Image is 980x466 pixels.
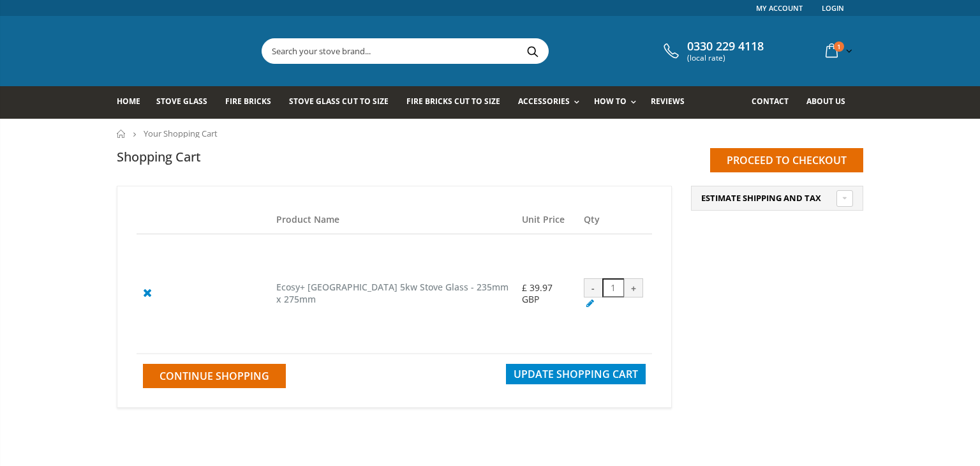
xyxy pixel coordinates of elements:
span: 0330 229 4118 [687,40,764,54]
a: Ecosy+ [GEOGRAPHIC_DATA] 5kw Stove Glass - 235mm x 275mm [276,281,509,305]
span: Home [117,96,140,107]
span: Accessories [518,96,570,107]
span: Continue Shopping [160,369,269,383]
a: Reviews [651,86,694,119]
span: 1 [834,41,844,52]
span: How To [594,96,627,107]
span: Stove Glass [156,96,207,107]
div: + [624,278,643,297]
a: Home [117,86,150,119]
th: Qty [577,206,652,234]
input: Search your stove brand... [262,39,691,63]
a: About us [806,86,855,119]
a: Fire Bricks [225,86,281,119]
span: Reviews [651,96,685,107]
h1: Shopping Cart [117,148,201,165]
th: Product Name [270,206,516,234]
span: £ 39.97 GBP [522,282,553,305]
a: 0330 229 4118 (local rate) [660,40,764,63]
span: Update Shopping Cart [514,367,638,381]
span: Contact [752,96,789,107]
a: Contact [752,86,798,119]
a: 1 [820,38,855,63]
a: Fire Bricks Cut To Size [406,86,510,119]
span: Your Shopping Cart [144,128,218,139]
a: Accessories [518,86,586,119]
th: Unit Price [516,206,577,234]
a: Stove Glass Cut To Size [289,86,397,119]
button: Update Shopping Cart [506,364,646,384]
span: Stove Glass Cut To Size [289,96,388,107]
span: Fire Bricks Cut To Size [406,96,500,107]
button: Search [518,39,547,63]
a: Continue Shopping [143,364,286,388]
a: Estimate Shipping and Tax [701,193,853,204]
a: Stove Glass [156,86,217,119]
div: - [584,278,603,297]
a: How To [594,86,642,119]
span: About us [806,96,845,107]
span: (local rate) [687,54,764,63]
input: Proceed to checkout [710,148,863,172]
span: Fire Bricks [225,96,271,107]
a: Home [117,130,126,138]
